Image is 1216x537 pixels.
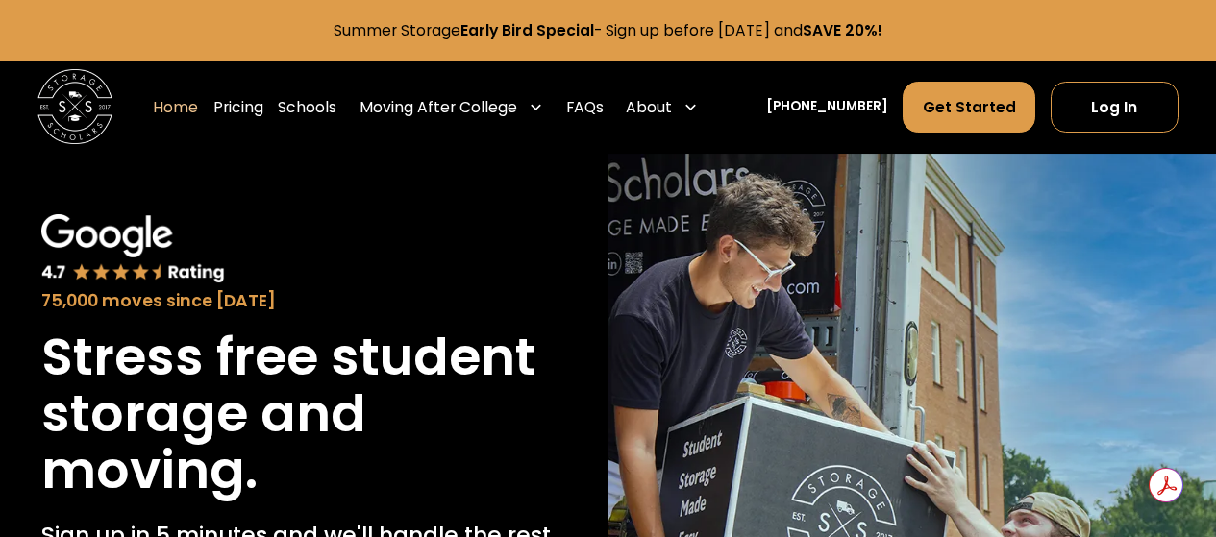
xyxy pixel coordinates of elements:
a: Pricing [213,81,263,134]
a: Log In [1051,82,1179,133]
a: Schools [278,81,336,134]
strong: Early Bird Special [460,20,594,40]
div: 75,000 moves since [DATE] [41,288,567,313]
div: About [618,81,706,134]
div: About [626,96,672,118]
strong: SAVE 20%! [803,20,882,40]
img: Storage Scholars main logo [37,69,112,144]
div: Moving After College [352,81,551,134]
div: Moving After College [360,96,517,118]
a: FAQs [566,81,604,134]
a: [PHONE_NUMBER] [766,97,888,117]
a: Get Started [903,82,1035,133]
a: Home [153,81,198,134]
img: Google 4.7 star rating [41,214,226,284]
h1: Stress free student storage and moving. [41,329,567,499]
a: Summer StorageEarly Bird Special- Sign up before [DATE] andSAVE 20%! [334,20,882,40]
